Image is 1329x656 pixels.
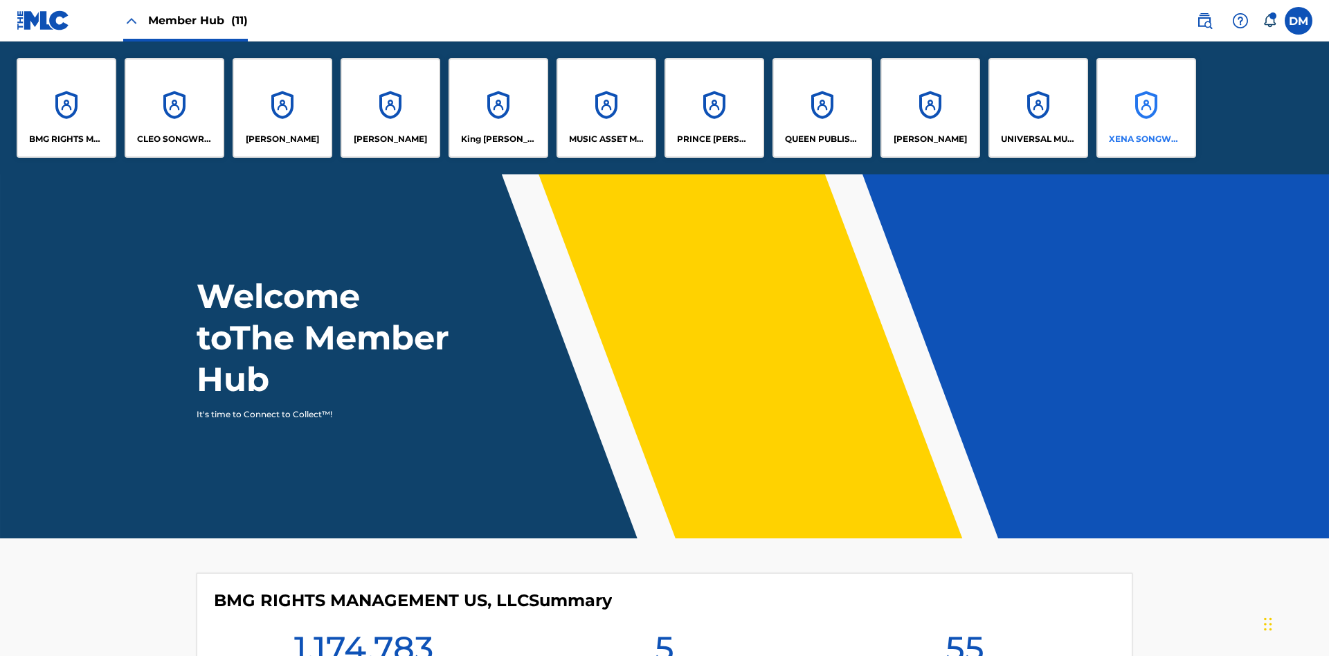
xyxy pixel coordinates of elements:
[1263,14,1276,28] div: Notifications
[233,58,332,158] a: Accounts[PERSON_NAME]
[341,58,440,158] a: Accounts[PERSON_NAME]
[664,58,764,158] a: AccountsPRINCE [PERSON_NAME]
[1001,133,1076,145] p: UNIVERSAL MUSIC PUB GROUP
[449,58,548,158] a: AccountsKing [PERSON_NAME]
[1264,603,1272,645] div: Drag
[1196,12,1213,29] img: search
[1232,12,1249,29] img: help
[1109,133,1184,145] p: XENA SONGWRITER
[677,133,752,145] p: PRINCE MCTESTERSON
[231,14,248,27] span: (11)
[197,408,437,421] p: It's time to Connect to Collect™!
[785,133,860,145] p: QUEEN PUBLISHA
[988,58,1088,158] a: AccountsUNIVERSAL MUSIC PUB GROUP
[197,275,455,400] h1: Welcome to The Member Hub
[246,133,319,145] p: ELVIS COSTELLO
[148,12,248,28] span: Member Hub
[354,133,427,145] p: EYAMA MCSINGER
[125,58,224,158] a: AccountsCLEO SONGWRITER
[894,133,967,145] p: RONALD MCTESTERSON
[1096,58,1196,158] a: AccountsXENA SONGWRITER
[1191,7,1218,35] a: Public Search
[772,58,872,158] a: AccountsQUEEN PUBLISHA
[123,12,140,29] img: Close
[880,58,980,158] a: Accounts[PERSON_NAME]
[1285,7,1312,35] div: User Menu
[1260,590,1329,656] iframe: Chat Widget
[214,590,612,611] h4: BMG RIGHTS MANAGEMENT US, LLC
[557,58,656,158] a: AccountsMUSIC ASSET MANAGEMENT (MAM)
[17,10,70,30] img: MLC Logo
[1290,434,1329,547] iframe: Resource Center
[137,133,213,145] p: CLEO SONGWRITER
[29,133,105,145] p: BMG RIGHTS MANAGEMENT US, LLC
[1227,7,1254,35] div: Help
[17,58,116,158] a: AccountsBMG RIGHTS MANAGEMENT US, LLC
[461,133,536,145] p: King McTesterson
[569,133,644,145] p: MUSIC ASSET MANAGEMENT (MAM)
